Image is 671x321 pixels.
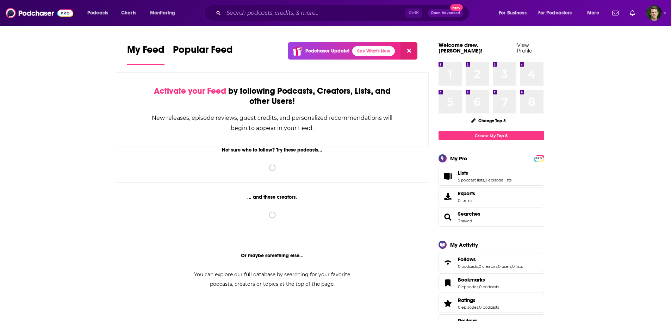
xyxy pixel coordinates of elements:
a: Searches [458,211,480,217]
a: 0 podcasts [479,305,499,310]
a: 0 episode lists [485,178,511,183]
span: Exports [458,190,475,197]
span: 0 items [458,198,475,203]
div: My Pro [450,155,467,162]
button: open menu [145,7,184,19]
a: Show notifications dropdown [627,7,638,19]
span: My Feed [127,44,164,60]
a: 5 podcast lists [458,178,484,183]
a: Exports [439,187,544,206]
div: My Activity [450,241,478,248]
a: Lists [458,170,511,176]
span: , [497,264,498,269]
span: Monitoring [150,8,175,18]
div: Not sure who to follow? Try these podcasts... [116,147,429,153]
span: Searches [439,208,544,227]
a: 0 users [498,264,511,269]
button: open menu [534,7,582,19]
button: Change Top 8 [467,116,510,125]
span: For Business [499,8,527,18]
a: Bookmarks [441,278,455,288]
a: Lists [441,171,455,181]
span: Follows [458,256,476,263]
a: Ratings [458,297,499,303]
a: 0 lists [512,264,523,269]
a: 3 saved [458,218,472,223]
span: Open Advanced [431,11,460,15]
span: , [478,305,479,310]
a: Bookmarks [458,277,499,283]
div: You can explore our full database by searching for your favorite podcasts, creators or topics at ... [186,270,359,289]
span: , [478,284,479,289]
div: Or maybe something else... [116,253,429,259]
span: Bookmarks [458,277,485,283]
a: 0 podcasts [458,264,478,269]
span: Podcasts [87,8,108,18]
span: , [511,264,512,269]
p: Podchaser Update! [305,48,349,54]
button: Open AdvancedNew [428,9,463,17]
span: Follows [439,253,544,272]
button: open menu [494,7,535,19]
a: Searches [441,212,455,222]
a: Popular Feed [173,44,233,65]
a: 0 episodes [458,305,478,310]
span: Ctrl K [405,8,422,18]
img: User Profile [646,5,662,21]
span: Bookmarks [439,273,544,292]
button: open menu [82,7,117,19]
button: open menu [582,7,608,19]
span: New [450,4,463,11]
span: For Podcasters [538,8,572,18]
a: PRO [535,155,543,161]
div: ... and these creators. [116,194,429,200]
a: Show notifications dropdown [609,7,621,19]
span: Ratings [458,297,476,303]
span: Ratings [439,294,544,313]
span: Popular Feed [173,44,233,60]
span: PRO [535,156,543,161]
a: Create My Top 8 [439,131,544,140]
a: View Profile [517,42,532,54]
span: , [478,264,479,269]
img: Podchaser - Follow, Share and Rate Podcasts [6,6,73,20]
span: More [587,8,599,18]
span: Charts [121,8,136,18]
a: My Feed [127,44,164,65]
a: 0 episodes [458,284,478,289]
a: See What's New [352,46,395,56]
div: Search podcasts, credits, & more... [211,5,476,21]
a: 0 creators [479,264,497,269]
span: Lists [458,170,468,176]
div: by following Podcasts, Creators, Lists, and other Users! [151,86,393,106]
a: Ratings [441,298,455,308]
span: Activate your Feed [154,86,226,96]
a: Welcome drew.[PERSON_NAME]! [439,42,483,54]
span: Exports [441,192,455,202]
input: Search podcasts, credits, & more... [224,7,405,19]
span: Logged in as drew.kilman [646,5,662,21]
a: Follows [441,258,455,267]
div: New releases, episode reviews, guest credits, and personalized recommendations will begin to appe... [151,113,393,133]
button: Show profile menu [646,5,662,21]
span: , [484,178,485,183]
span: Lists [439,167,544,186]
a: Follows [458,256,523,263]
a: 0 podcasts [479,284,499,289]
a: Charts [117,7,141,19]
